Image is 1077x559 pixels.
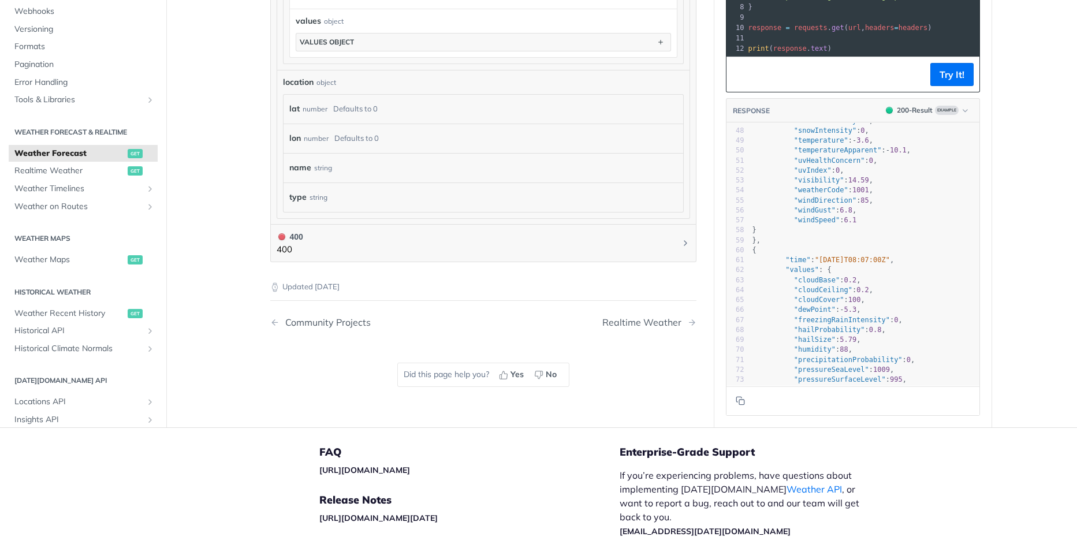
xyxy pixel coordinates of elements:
[794,186,848,194] span: "weatherCode"
[726,265,744,275] div: 62
[270,305,696,340] nav: Pagination Controls
[752,256,895,264] span: : ,
[856,136,869,144] span: 3.6
[9,286,158,297] h2: Historical Weather
[726,136,744,146] div: 49
[836,166,840,174] span: 0
[732,392,748,409] button: Copy to clipboard
[283,76,314,88] span: location
[726,355,744,364] div: 71
[14,41,155,53] span: Formats
[726,215,744,225] div: 57
[324,16,344,27] div: object
[860,385,864,393] span: 0
[9,56,158,73] a: Pagination
[852,136,856,144] span: -
[726,345,744,355] div: 70
[752,305,861,314] span: : ,
[146,326,155,336] button: Show subpages for Historical API
[752,166,844,174] span: : ,
[794,286,852,294] span: "cloudCeiling"
[620,526,791,536] a: [EMAIL_ADDRESS][DATE][DOMAIN_NAME]
[732,105,770,116] button: RESPONSE
[397,363,569,387] div: Did this page help you?
[289,130,301,147] label: lon
[794,176,844,184] span: "visibility"
[752,236,761,244] span: },
[9,145,158,162] a: Weather Forecastget
[726,295,744,305] div: 65
[752,226,756,234] span: }
[14,307,125,319] span: Weather Recent History
[752,275,861,284] span: : ,
[794,126,856,135] span: "snowIntensity"
[277,243,303,256] p: 400
[681,238,690,248] svg: Chevron
[296,33,670,51] button: values object
[840,345,848,353] span: 88
[289,159,311,176] label: name
[886,107,893,114] span: 200
[9,375,158,386] h2: [DATE][DOMAIN_NAME] API
[146,184,155,193] button: Show subpages for Weather Timelines
[752,385,869,393] span: : ,
[840,206,852,214] span: 6.8
[726,315,744,325] div: 67
[726,335,744,345] div: 69
[726,176,744,185] div: 53
[9,393,158,411] a: Locations APIShow subpages for Locations API
[785,266,819,274] span: "values"
[300,38,354,46] div: values object
[9,21,158,38] a: Versioning
[860,196,869,204] span: 85
[319,493,620,507] h5: Release Notes
[9,340,158,357] a: Historical Climate NormalsShow subpages for Historical Climate Normals
[9,3,158,20] a: Webhooks
[848,24,861,32] span: url
[14,200,143,212] span: Weather on Routes
[930,63,974,86] button: Try It!
[726,275,744,285] div: 63
[890,375,903,383] span: 995
[270,281,696,293] p: Updated [DATE]
[726,365,744,375] div: 72
[794,315,890,323] span: "freezingRainIntensity"
[726,195,744,205] div: 55
[894,315,898,323] span: 0
[9,304,158,322] a: Weather Recent Historyget
[726,325,744,335] div: 68
[860,126,864,135] span: 0
[726,206,744,215] div: 56
[128,308,143,318] span: get
[794,366,869,374] span: "pressureSeaLevel"
[602,317,696,328] a: Next Page: Realtime Weather
[844,216,856,224] span: 6.1
[869,156,873,164] span: 0
[752,186,874,194] span: : ,
[14,325,143,337] span: Historical API
[865,24,895,32] span: headers
[270,317,453,328] a: Previous Page: Community Projects
[303,100,327,117] div: number
[9,322,158,340] a: Historical APIShow subpages for Historical API
[726,155,744,165] div: 51
[899,24,928,32] span: headers
[752,246,756,254] span: {
[752,336,861,344] span: : ,
[9,73,158,91] a: Error Handling
[146,415,155,424] button: Show subpages for Insights API
[9,233,158,244] h2: Weather Maps
[334,130,379,147] div: Defaults to 0
[832,24,844,32] span: get
[726,235,744,245] div: 59
[748,44,769,53] span: print
[9,251,158,269] a: Weather Mapsget
[14,414,143,426] span: Insights API
[752,216,857,224] span: :
[146,344,155,353] button: Show subpages for Historical Climate Normals
[752,176,874,184] span: : ,
[304,130,329,147] div: number
[530,366,563,383] button: No
[794,375,886,383] span: "pressureSurfaceLevel"
[14,148,125,159] span: Weather Forecast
